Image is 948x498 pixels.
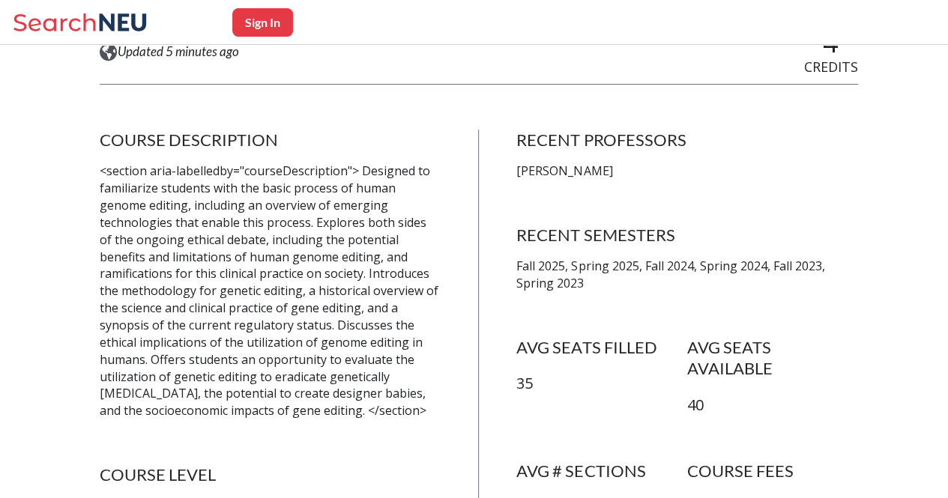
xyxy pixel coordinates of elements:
[516,258,857,292] p: Fall 2025, Spring 2025, Fall 2024, Spring 2024, Fall 2023, Spring 2023
[100,464,441,485] h4: COURSE LEVEL
[516,461,687,482] h4: AVG # SECTIONS
[516,373,687,395] p: 35
[100,163,441,419] p: <section aria-labelledby="courseDescription"> Designed to familiarize students with the basic pro...
[687,395,858,416] p: 40
[804,58,858,76] span: CREDITS
[687,337,858,380] h4: AVG SEATS AVAILABLE
[118,43,239,60] span: Updated 5 minutes ago
[516,163,857,180] p: [PERSON_NAME]
[100,130,441,151] h4: COURSE DESCRIPTION
[516,225,857,246] h4: RECENT SEMESTERS
[687,461,858,482] h4: COURSE FEES
[516,130,857,151] h4: RECENT PROFESSORS
[232,8,293,37] button: Sign In
[516,337,687,358] h4: AVG SEATS FILLED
